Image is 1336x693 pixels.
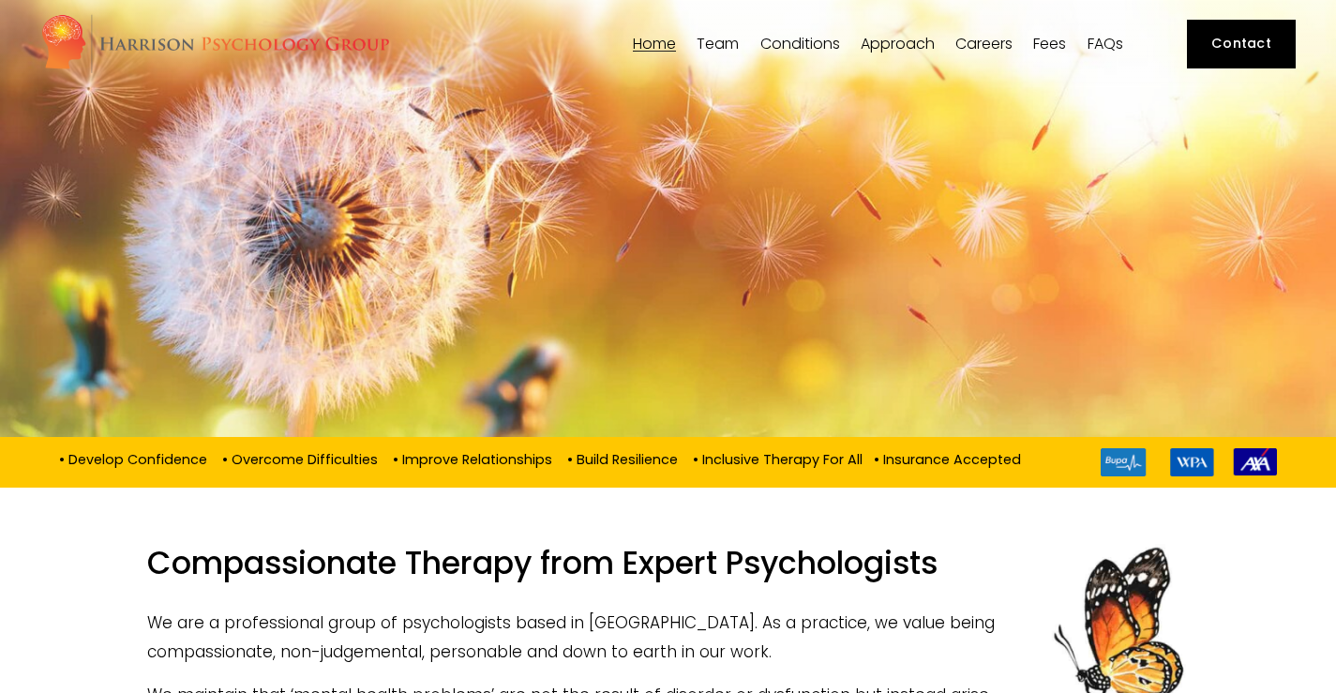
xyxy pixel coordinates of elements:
span: Team [697,37,739,52]
a: Careers [955,35,1013,53]
a: Fees [1033,35,1066,53]
p: We are a professional group of psychologists based in [GEOGRAPHIC_DATA]. As a practice, we value ... [147,609,1190,666]
h1: Compassionate Therapy from Expert Psychologists [147,544,1190,594]
span: Conditions [760,37,840,52]
a: Contact [1187,20,1297,68]
img: Harrison Psychology Group [40,13,390,74]
span: Approach [861,37,935,52]
a: Home [633,35,676,53]
a: folder dropdown [697,35,739,53]
p: • Develop Confidence • Overcome Difficulties • Improve Relationships • Build Resilience • Inclusi... [59,448,1021,469]
a: FAQs [1088,35,1123,53]
a: folder dropdown [861,35,935,53]
a: folder dropdown [760,35,840,53]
